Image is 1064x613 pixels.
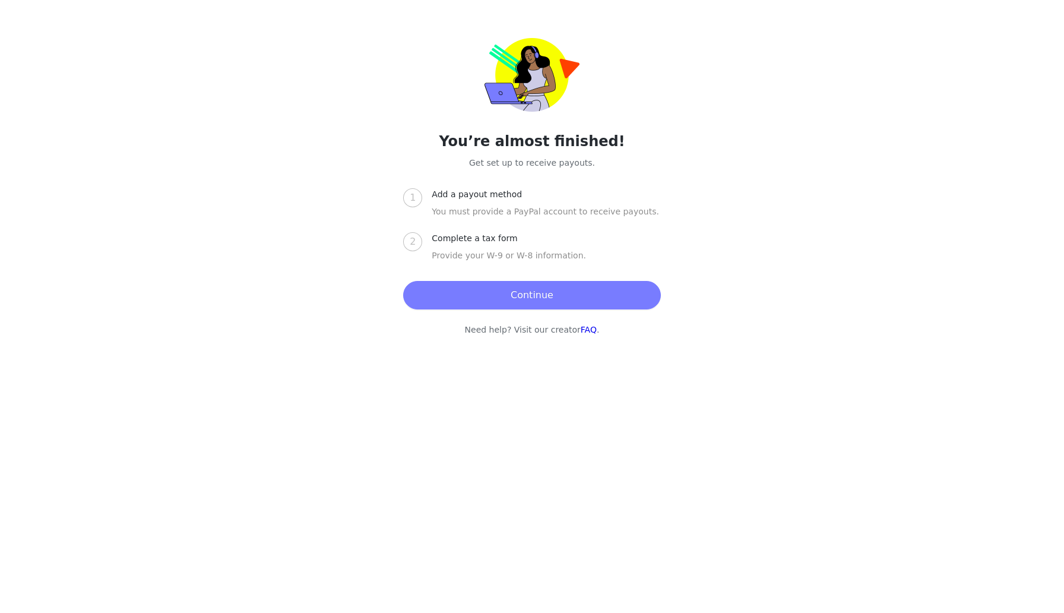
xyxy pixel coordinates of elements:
[339,157,725,169] p: Get set up to receive payouts.
[410,192,416,203] span: 1
[410,236,416,247] span: 2
[339,131,725,152] h2: You’re almost finished!
[339,324,725,336] p: Need help? Visit our creator .
[403,281,660,309] button: Continue
[432,249,660,276] div: Provide your W-9 or W-8 information.
[581,325,597,334] a: FAQ
[484,38,579,112] img: trolley-payout-onboarding.png
[432,188,531,201] div: Add a payout method
[432,232,527,245] div: Complete a tax form
[432,206,660,232] div: You must provide a PayPal account to receive payouts.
